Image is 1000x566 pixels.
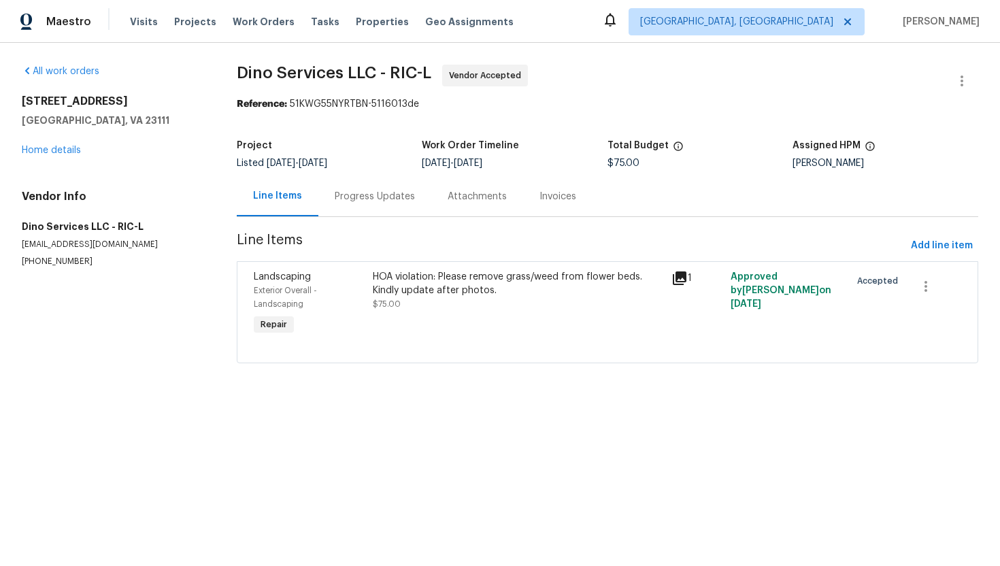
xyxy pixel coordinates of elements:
span: Listed [237,159,327,168]
b: Reference: [237,99,287,109]
span: - [267,159,327,168]
span: Properties [356,15,409,29]
span: Exterior Overall - Landscaping [254,286,317,308]
h5: Total Budget [607,141,669,150]
div: Progress Updates [335,190,415,203]
h5: Project [237,141,272,150]
h5: [GEOGRAPHIC_DATA], VA 23111 [22,114,204,127]
span: Repair [255,318,293,331]
span: Projects [174,15,216,29]
span: $75.00 [373,300,401,308]
a: Home details [22,146,81,155]
span: [GEOGRAPHIC_DATA], [GEOGRAPHIC_DATA] [640,15,833,29]
span: - [422,159,482,168]
span: [DATE] [731,299,761,309]
span: [DATE] [422,159,450,168]
span: [PERSON_NAME] [897,15,980,29]
p: [PHONE_NUMBER] [22,256,204,267]
h5: Work Order Timeline [422,141,519,150]
div: Line Items [253,189,302,203]
span: Maestro [46,15,91,29]
div: Invoices [539,190,576,203]
h5: Dino Services LLC - RIC-L [22,220,204,233]
p: [EMAIL_ADDRESS][DOMAIN_NAME] [22,239,204,250]
h2: [STREET_ADDRESS] [22,95,204,108]
span: Tasks [311,17,339,27]
div: 1 [671,270,723,286]
span: Vendor Accepted [449,69,527,82]
a: All work orders [22,67,99,76]
div: HOA violation: Please remove grass/weed from flower beds. Kindly update after photos. [373,270,663,297]
span: Landscaping [254,272,311,282]
span: The total cost of line items that have been proposed by Opendoor. This sum includes line items th... [673,141,684,159]
span: [DATE] [299,159,327,168]
span: Line Items [237,233,905,259]
div: [PERSON_NAME] [793,159,978,168]
span: Geo Assignments [425,15,514,29]
span: Approved by [PERSON_NAME] on [731,272,831,309]
span: [DATE] [454,159,482,168]
span: Work Orders [233,15,295,29]
div: 51KWG55NYRTBN-5116013de [237,97,978,111]
span: [DATE] [267,159,295,168]
span: Dino Services LLC - RIC-L [237,65,431,81]
h5: Assigned HPM [793,141,861,150]
span: Accepted [857,274,903,288]
span: The hpm assigned to this work order. [865,141,876,159]
span: Visits [130,15,158,29]
button: Add line item [905,233,978,259]
div: Attachments [448,190,507,203]
h4: Vendor Info [22,190,204,203]
span: $75.00 [607,159,639,168]
span: Add line item [911,237,973,254]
